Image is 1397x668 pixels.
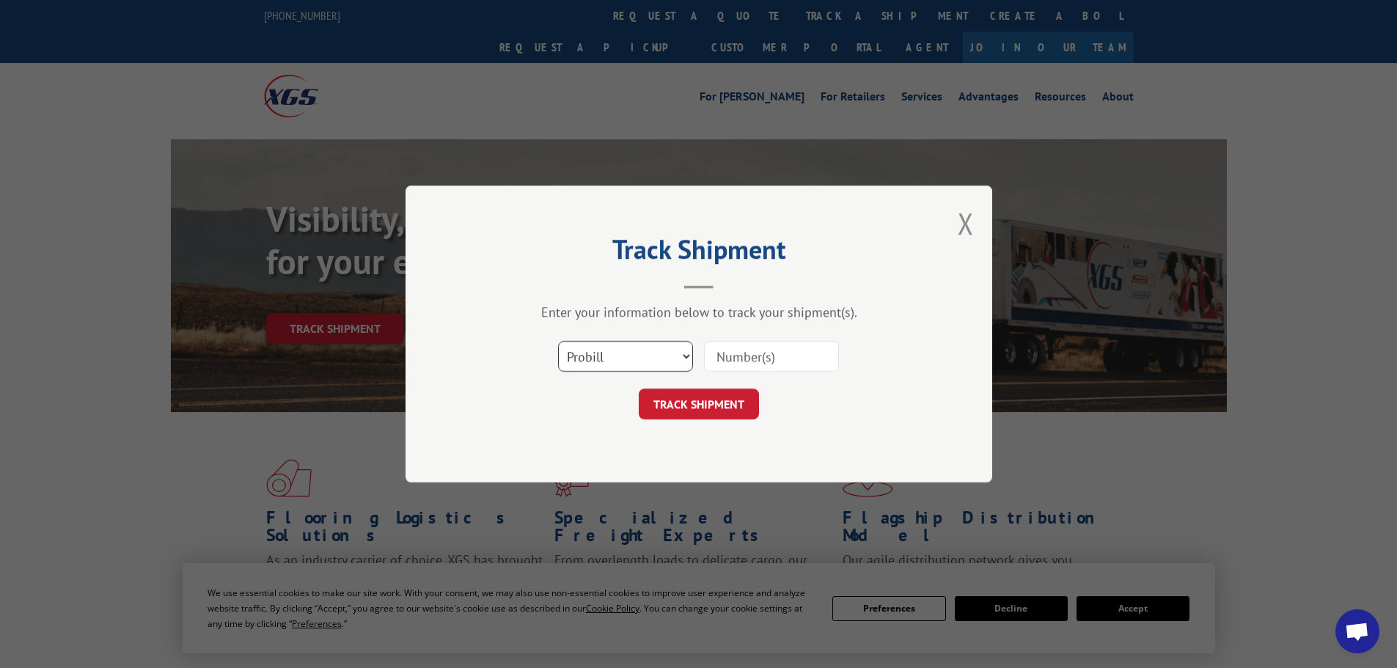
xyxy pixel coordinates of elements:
[1335,609,1379,653] div: Open chat
[639,389,759,419] button: TRACK SHIPMENT
[704,341,839,372] input: Number(s)
[958,204,974,243] button: Close modal
[479,304,919,320] div: Enter your information below to track your shipment(s).
[479,239,919,267] h2: Track Shipment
